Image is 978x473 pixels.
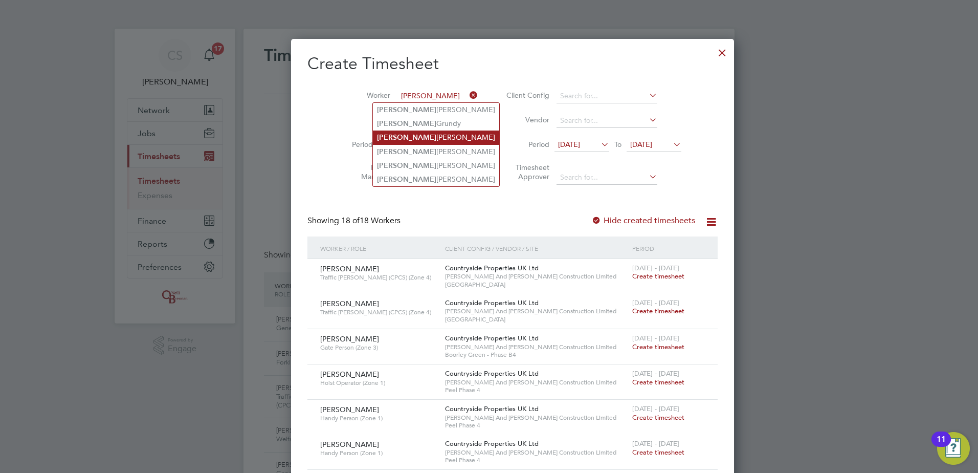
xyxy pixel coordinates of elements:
span: Create timesheet [632,378,684,386]
div: Showing [307,216,403,226]
label: Hide created timesheets [591,216,695,226]
span: Peel Phase 4 [445,456,627,464]
span: [PERSON_NAME] [320,440,379,449]
b: [PERSON_NAME] [377,147,436,156]
span: Countryside Properties UK Ltd [445,404,539,413]
span: Create timesheet [632,342,684,351]
label: Timesheet Approver [503,163,549,181]
label: Worker [344,91,390,100]
label: Client Config [503,91,549,100]
span: Traffic [PERSON_NAME] (CPCS) (Zone 4) [320,308,437,316]
div: 11 [937,439,946,453]
span: Boorley Green - Phase B4 [445,351,627,359]
span: Create timesheet [632,413,684,422]
span: Countryside Properties UK Ltd [445,264,539,272]
span: [GEOGRAPHIC_DATA] [445,281,627,289]
span: Peel Phase 4 [445,421,627,429]
span: Countryside Properties UK Ltd [445,298,539,307]
span: [PERSON_NAME] And [PERSON_NAME] Construction Limited [445,378,627,386]
span: Create timesheet [632,448,684,457]
li: [PERSON_NAME] [373,145,499,159]
span: [PERSON_NAME] [320,264,379,273]
span: [DATE] - [DATE] [632,264,679,272]
b: [PERSON_NAME] [377,161,436,170]
li: [PERSON_NAME] [373,103,499,117]
label: Hiring Manager [344,163,390,181]
input: Search for... [397,89,478,103]
span: Peel Phase 4 [445,386,627,394]
span: Countryside Properties UK Ltd [445,439,539,448]
span: To [611,138,625,151]
span: [PERSON_NAME] And [PERSON_NAME] Construction Limited [445,307,627,315]
b: [PERSON_NAME] [377,175,436,184]
span: [PERSON_NAME] [320,405,379,414]
input: Search for... [557,170,657,185]
span: [DATE] [558,140,580,149]
span: Create timesheet [632,307,684,315]
h2: Create Timesheet [307,53,718,75]
li: Grundy [373,117,499,131]
span: Traffic [PERSON_NAME] (CPCS) (Zone 4) [320,273,437,282]
span: [PERSON_NAME] And [PERSON_NAME] Construction Limited [445,414,627,422]
li: [PERSON_NAME] [373,131,499,144]
b: [PERSON_NAME] [377,119,436,128]
span: [PERSON_NAME] [320,334,379,343]
span: Gate Person (Zone 3) [320,343,437,352]
span: [PERSON_NAME] And [PERSON_NAME] Construction Limited [445,272,627,281]
span: Countryside Properties UK Ltd [445,334,539,342]
span: [PERSON_NAME] And [PERSON_NAME] Construction Limited [445,343,627,351]
b: [PERSON_NAME] [377,133,436,142]
span: [PERSON_NAME] [320,370,379,379]
span: [DATE] - [DATE] [632,334,679,342]
span: Create timesheet [632,272,684,281]
span: 18 of [341,216,360,226]
span: [DATE] - [DATE] [632,298,679,307]
div: Client Config / Vendor / Site [442,236,630,260]
label: Vendor [503,115,549,124]
span: [DATE] - [DATE] [632,369,679,378]
span: [GEOGRAPHIC_DATA] [445,315,627,324]
label: Period Type [344,140,390,149]
input: Search for... [557,114,657,128]
span: [DATE] - [DATE] [632,439,679,448]
div: Worker / Role [318,236,442,260]
span: Handy Person (Zone 1) [320,449,437,457]
input: Search for... [557,89,657,103]
li: [PERSON_NAME] [373,159,499,173]
span: 18 Workers [341,216,401,226]
span: Hoist Operator (Zone 1) [320,379,437,387]
span: [PERSON_NAME] [320,299,379,308]
span: Countryside Properties UK Ltd [445,369,539,378]
li: [PERSON_NAME] [373,173,499,186]
div: Period [630,236,707,260]
label: Site [344,115,390,124]
button: Open Resource Center, 11 new notifications [937,432,970,465]
span: Handy Person (Zone 1) [320,414,437,422]
span: [DATE] [630,140,652,149]
span: [PERSON_NAME] And [PERSON_NAME] Construction Limited [445,448,627,457]
span: [DATE] - [DATE] [632,404,679,413]
label: Period [503,140,549,149]
b: [PERSON_NAME] [377,105,436,114]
